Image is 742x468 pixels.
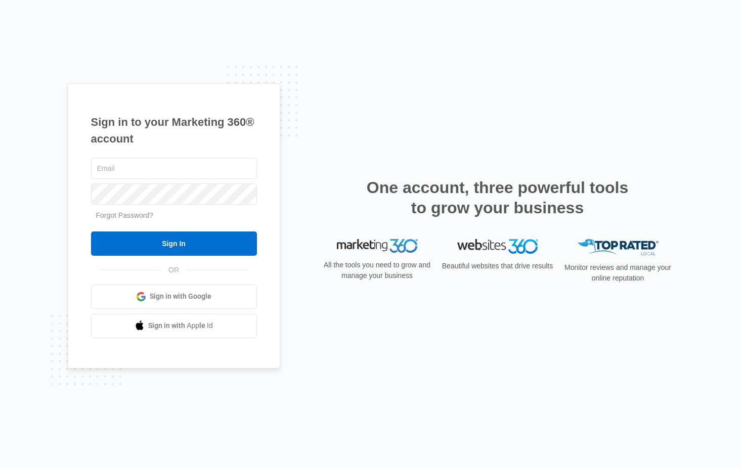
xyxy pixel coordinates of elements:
[337,239,418,253] img: Marketing 360
[561,262,675,284] p: Monitor reviews and manage your online reputation
[91,158,257,179] input: Email
[91,314,257,338] a: Sign in with Apple Id
[148,320,213,331] span: Sign in with Apple Id
[441,261,554,271] p: Beautiful websites that drive results
[91,231,257,256] input: Sign In
[321,260,434,281] p: All the tools you need to grow and manage your business
[96,211,154,219] a: Forgot Password?
[150,291,211,302] span: Sign in with Google
[161,265,186,275] span: OR
[457,239,538,254] img: Websites 360
[578,239,659,256] img: Top Rated Local
[91,114,257,147] h1: Sign in to your Marketing 360® account
[364,177,632,218] h2: One account, three powerful tools to grow your business
[91,285,257,309] a: Sign in with Google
